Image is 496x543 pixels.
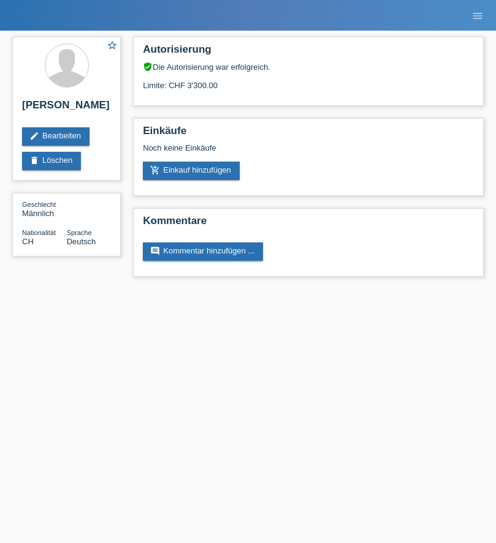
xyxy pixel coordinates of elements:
[22,152,81,170] a: deleteLöschen
[143,72,474,90] div: Limite: CHF 3'300.00
[67,229,92,236] span: Sprache
[143,62,474,72] div: Die Autorisierung war erfolgreich.
[150,165,160,175] i: add_shopping_cart
[29,155,39,165] i: delete
[22,127,90,146] a: editBearbeiten
[143,215,474,233] h2: Kommentare
[22,201,56,208] span: Geschlecht
[150,246,160,256] i: comment
[22,99,111,118] h2: [PERSON_NAME]
[29,131,39,141] i: edit
[465,12,490,19] a: menu
[22,229,56,236] span: Nationalität
[143,162,240,180] a: add_shopping_cartEinkauf hinzufügen
[22,237,34,246] span: Schweiz
[107,40,118,51] i: star_border
[143,62,153,72] i: verified_user
[143,125,474,143] h2: Einkäufe
[143,242,263,261] a: commentKommentar hinzufügen ...
[471,10,484,22] i: menu
[143,143,474,162] div: Noch keine Einkäufe
[22,200,67,218] div: Männlich
[143,43,474,62] h2: Autorisierung
[67,237,96,246] span: Deutsch
[107,40,118,53] a: star_border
